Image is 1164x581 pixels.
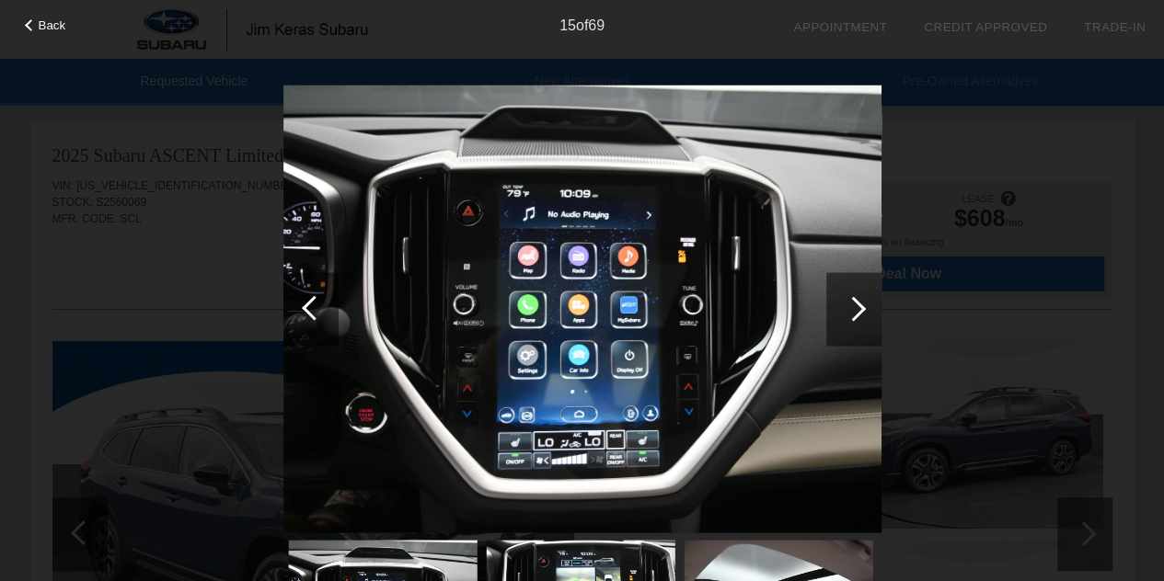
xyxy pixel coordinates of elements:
img: 15.jpg [283,85,882,533]
a: Trade-In [1084,20,1146,34]
span: 15 [559,17,576,33]
a: Credit Approved [924,20,1047,34]
span: 69 [588,17,605,33]
span: Back [39,18,66,32]
a: Appointment [793,20,887,34]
